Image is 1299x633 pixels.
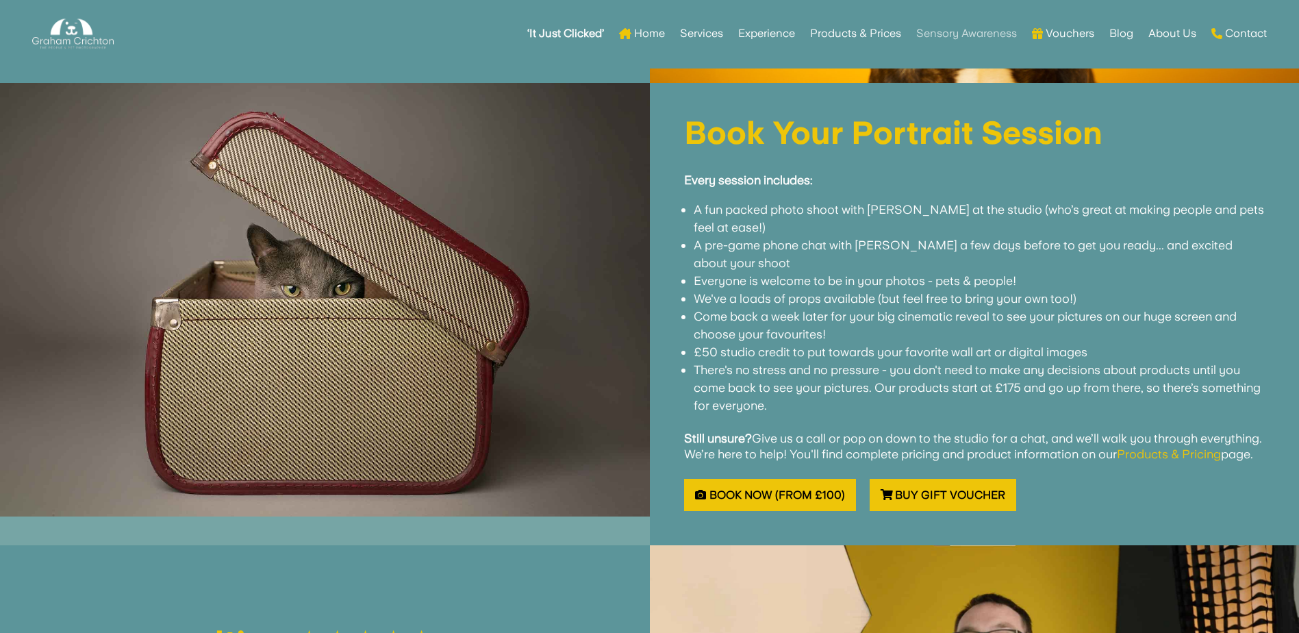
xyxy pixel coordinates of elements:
a: Products & Pricing [1117,447,1221,461]
li: There's no stress and no pressure - you don't need to make any decisions about products until you... [694,361,1265,414]
li: £50 studio credit to put towards your favorite wall art or digital images [694,343,1265,361]
a: Vouchers [1032,7,1094,60]
a: Experience [738,7,795,60]
a: Blog [1109,7,1133,60]
strong: Still unsure? [684,431,752,445]
a: Home [619,7,665,60]
li: We've a loads of props available (but feel free to bring your own too!) [694,290,1265,308]
strong: ‘It Just Clicked’ [527,29,604,38]
li: A pre-game phone chat with [PERSON_NAME] a few days before to get you ready... and excited about ... [694,236,1265,272]
a: Book Now (from £100) [684,479,856,511]
li: Come back a week later for your big cinematic reveal to see your pictures on our huge screen and ... [694,308,1265,343]
img: Graham Crichton Photography Logo - Graham Crichton - Belfast Family & Pet Photography Studio [32,15,113,53]
a: ‘It Just Clicked’ [527,7,604,60]
a: Sensory Awareness [916,7,1017,60]
p: Give us a call or pop on down to the studio for a chat, and we’ll walk you through everything. We... [684,430,1265,463]
a: Services [680,7,723,60]
a: Contact [1211,7,1267,60]
a: Buy Gift Voucher [870,479,1016,511]
h1: Book Your Portrait Session [684,117,1265,156]
li: A fun packed photo shoot with [PERSON_NAME] at the studio (who’s great at making people and pets ... [694,201,1265,236]
a: About Us [1148,7,1196,60]
strong: Every session includes: [684,173,813,187]
a: Products & Prices [810,7,901,60]
li: Everyone is welcome to be in your photos - pets & people! [694,272,1265,290]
